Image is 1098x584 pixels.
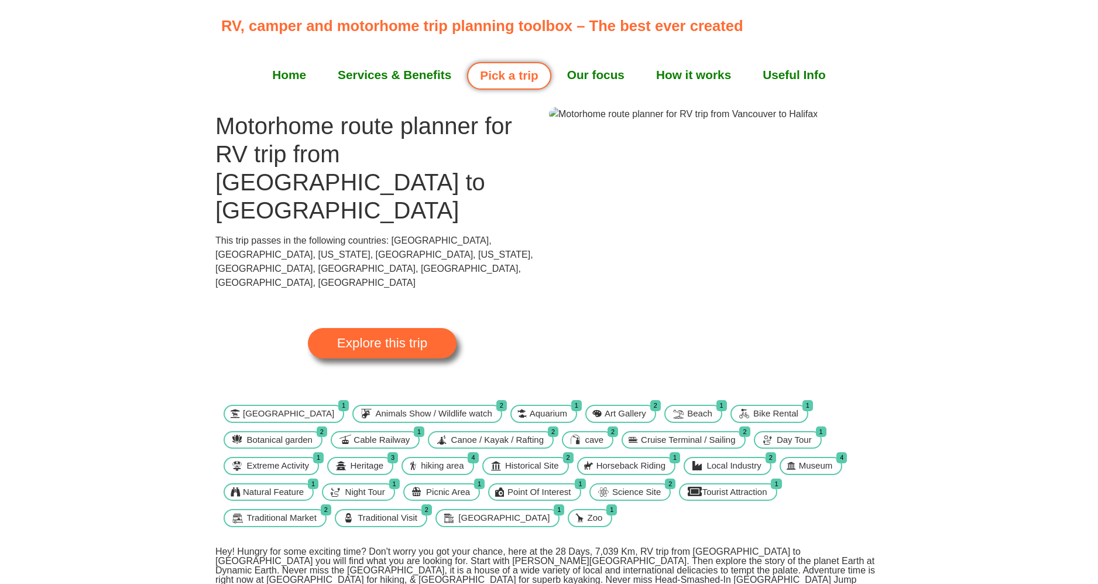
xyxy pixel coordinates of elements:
[699,486,770,499] span: Tourist Attraction
[665,479,675,490] span: 2
[554,504,564,515] span: 1
[496,400,507,411] span: 2
[640,60,747,90] a: How it works
[308,328,457,358] a: Explore this trip
[338,400,349,411] span: 1
[650,400,661,411] span: 2
[342,486,388,499] span: Night Tour
[467,62,551,90] a: Pick a trip
[387,452,398,463] span: 3
[527,407,570,421] span: Aquarium
[355,511,420,525] span: Traditional Visit
[582,433,606,447] span: cave
[337,337,427,350] span: Explore this trip
[347,459,386,473] span: Heritage
[502,459,562,473] span: Historical Site
[215,235,533,288] span: This trip passes in the following countries: [GEOGRAPHIC_DATA], [GEOGRAPHIC_DATA], [US_STATE], [G...
[551,60,640,90] a: Our focus
[221,15,883,37] p: RV, camper and motorhome trip planning toolbox – The best ever created
[423,486,473,499] span: Picnic Area
[418,459,466,473] span: hiking area
[747,60,841,90] a: Useful Info
[468,452,478,463] span: 4
[771,479,781,490] span: 1
[215,112,549,224] h1: Motorhome route planner for RV trip from [GEOGRAPHIC_DATA] to [GEOGRAPHIC_DATA]
[474,479,485,490] span: 1
[584,511,605,525] span: Zoo
[351,433,413,447] span: Cable Railway
[448,433,547,447] span: Canoe / Kayak / Rafting
[243,511,320,525] span: Traditional Market
[455,511,553,525] span: [GEOGRAPHIC_DATA]
[609,486,664,499] span: Science Site
[593,459,668,473] span: Horseback Riding
[774,433,815,447] span: Day Tour
[313,452,324,463] span: 1
[414,426,424,438] span: 1
[221,60,877,90] nav: Menu
[308,479,318,490] span: 1
[243,459,312,473] span: Extreme Activity
[373,407,495,421] span: Animals Show / Wildlife watch
[836,452,847,463] span: 4
[322,60,467,90] a: Services & Benefits
[321,504,331,515] span: 2
[750,407,801,421] span: Bike Rental
[563,452,574,463] span: 2
[317,426,327,438] span: 2
[602,407,649,421] span: Art Gallery
[802,400,813,411] span: 1
[389,479,400,490] span: 1
[548,426,558,438] span: 2
[816,426,826,438] span: 1
[796,459,836,473] span: Museum
[608,426,618,438] span: 2
[575,479,585,490] span: 1
[684,407,715,421] span: Beach
[638,433,738,447] span: Cruise Terminal / Sailing
[606,504,617,515] span: 1
[670,452,680,463] span: 1
[704,459,764,473] span: Local Industry
[421,504,432,515] span: 2
[256,60,322,90] a: Home
[739,426,750,438] span: 2
[240,407,337,421] span: [GEOGRAPHIC_DATA]
[505,486,574,499] span: Point Of Interest
[549,107,818,121] img: Motorhome route planner for RV trip from Vancouver to Halifax
[766,452,776,463] span: 2
[243,433,315,447] span: Botanical garden
[571,400,582,411] span: 1
[716,400,727,411] span: 1
[240,486,307,499] span: Natural Feature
